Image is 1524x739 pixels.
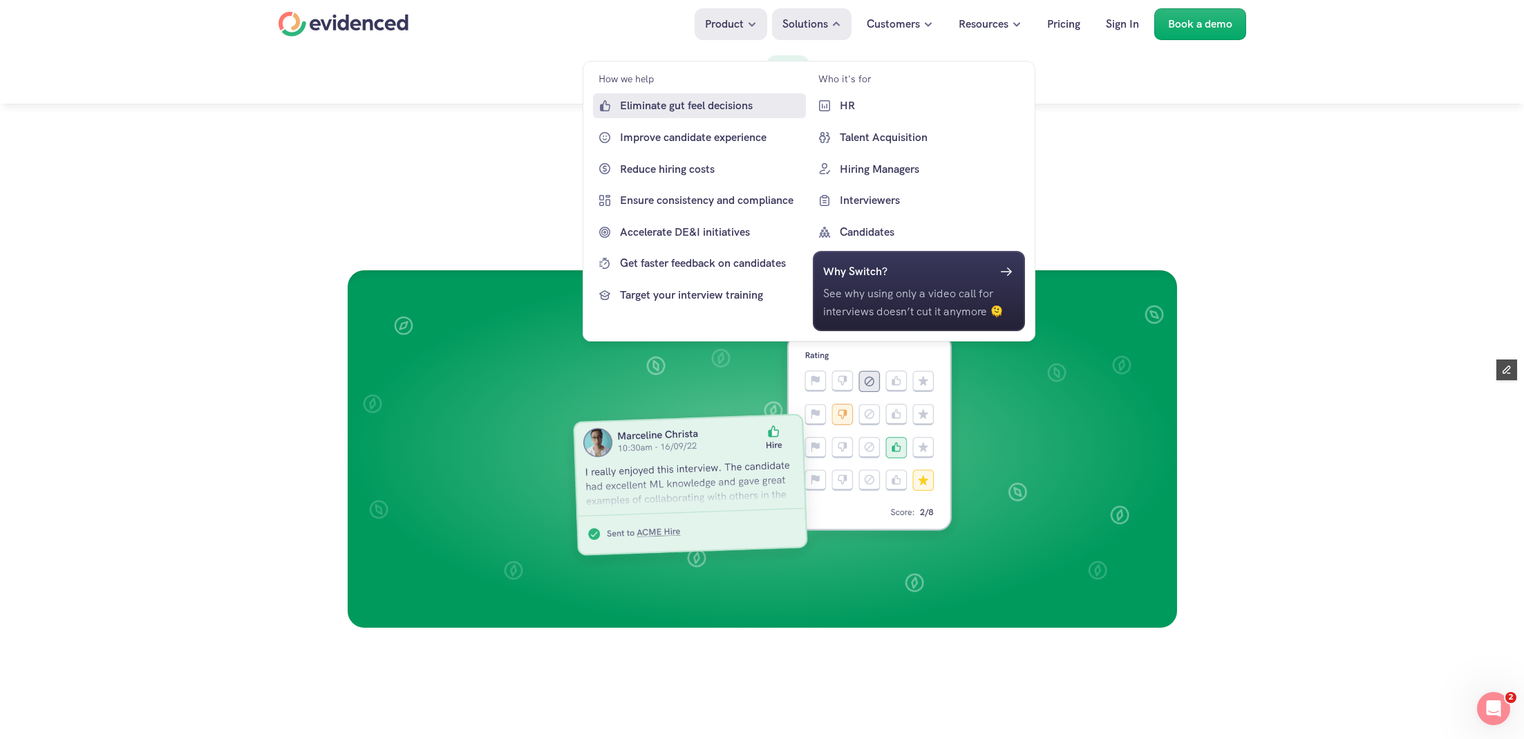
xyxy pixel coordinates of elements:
[813,251,1026,330] a: Why Switch?See why using only a video call for interviews doesn’t cut it anymore 🫠
[1047,15,1080,33] p: Pricing
[813,188,1026,213] a: Interviewers
[620,97,802,115] p: Eliminate gut feel decisions
[593,156,806,181] a: Reduce hiring costs
[593,188,806,213] a: Ensure consistency and compliance
[867,15,920,33] p: Customers
[620,129,802,147] p: Improve candidate experience
[620,191,802,209] p: Ensure consistency and compliance
[593,220,806,245] a: Accelerate DE&I initiatives
[620,223,802,241] p: Accelerate DE&I initiatives
[705,15,744,33] p: Product
[1106,15,1139,33] p: Sign In
[840,191,1022,209] p: Interviewers
[599,71,654,86] p: How we help
[593,283,806,308] a: Target your interview training
[1496,359,1517,380] button: Edit Framer Content
[840,223,1022,241] p: Candidates
[593,125,806,150] a: Improve candidate experience
[555,289,970,609] img: ""
[593,93,806,118] a: Eliminate gut feel decisions
[620,160,802,178] p: Reduce hiring costs
[1477,692,1510,725] iframe: Intercom live chat
[1154,8,1246,40] a: Book a demo
[782,15,828,33] p: Solutions
[840,160,1022,178] p: Hiring Managers
[279,12,408,37] a: Home
[959,15,1008,33] p: Resources
[1505,692,1516,703] span: 2
[1037,8,1091,40] a: Pricing
[620,254,802,272] p: Get faster feedback on candidates
[813,93,1026,118] a: HR
[593,251,806,276] a: Get faster feedback on candidates
[818,71,872,86] p: Who it's for
[823,263,887,281] h6: Why Switch?
[620,286,802,304] p: Target your interview training
[823,285,1015,320] p: See why using only a video call for interviews doesn’t cut it anymore 🫠
[840,129,1022,147] p: Talent Acquisition
[572,147,952,229] p: Capture the information that matters to assess each candidate fairly and give your team the right...
[1168,15,1232,33] p: Book a demo
[813,125,1026,150] a: Talent Acquisition
[813,156,1026,181] a: Hiring Managers
[813,220,1026,245] a: Candidates
[840,97,1022,115] p: HR
[1095,8,1149,40] a: Sign In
